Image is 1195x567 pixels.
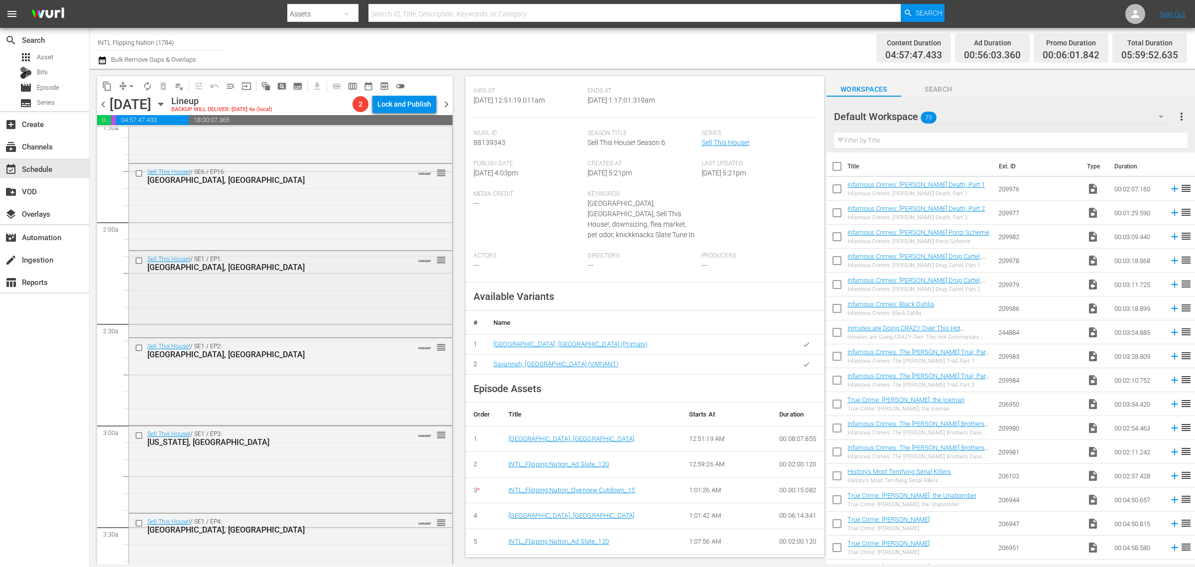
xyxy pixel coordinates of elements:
[827,83,901,96] span: Workspaces
[1087,494,1099,506] span: Video
[360,78,376,94] span: Month Calendar View
[1169,399,1180,410] svg: Add to Schedule
[37,83,59,93] span: Episode
[171,78,187,94] span: Clear Lineup
[508,435,634,442] a: [GEOGRAPHIC_DATA], [GEOGRAPHIC_DATA]
[1169,207,1180,218] svg: Add to Schedule
[681,403,772,426] th: Starts At
[1180,541,1192,553] span: reorder
[847,229,989,236] a: Infamous Crimes: [PERSON_NAME] Ponzi Scheme
[436,517,446,527] button: reorder
[171,96,272,107] div: Lineup
[681,452,772,478] td: 12:59:26 AM
[1169,375,1180,386] svg: Add to Schedule
[847,492,976,499] a: True Crime: [PERSON_NAME], the Unabomber
[1180,398,1192,410] span: reorder
[1110,296,1165,320] td: 00:03:18.899
[1087,231,1099,243] span: Video
[436,429,446,440] span: reorder
[1110,368,1165,392] td: 00:02:10.752
[126,81,136,91] span: arrow_drop_down
[771,403,824,426] th: Duration
[508,538,609,545] a: INTL_Flipping Nation_Ad Slate_120
[681,426,772,452] td: 12:51:19 AM
[110,96,151,113] div: [DATE]
[1180,445,1192,457] span: reorder
[1169,255,1180,266] svg: Add to Schedule
[1110,273,1165,296] td: 00:03:11.725
[994,296,1083,320] td: 209986
[20,67,32,79] div: Bits
[1110,440,1165,464] td: 00:02:11.242
[142,81,152,91] span: autorenew_outlined
[921,107,937,128] span: 79
[1110,392,1165,416] td: 00:03:34.420
[1180,278,1192,290] span: reorder
[474,190,583,198] span: Media Credit
[994,488,1083,512] td: 206944
[1087,518,1099,530] span: Video
[1110,225,1165,249] td: 00:03:09.440
[436,255,446,265] button: reorder
[5,163,17,175] span: Schedule
[508,486,635,494] a: INTL_Flipping Nation_Overview Cutdown_15
[1180,230,1192,242] span: reorder
[189,115,453,125] span: 18:00:07.365
[474,290,554,302] span: Available Variants
[395,81,405,91] span: toggle_off
[474,169,518,177] span: [DATE] 4:03pm
[847,540,930,547] a: True Crime: [PERSON_NAME]
[377,95,431,113] div: Lock and Publish
[771,477,824,503] td: 00:00:15.082
[847,300,934,308] a: Infamous Crimes: Black Dahlia
[372,95,436,113] button: Lock and Publish
[392,78,408,94] span: 24 hours Lineup View is OFF
[1180,517,1192,529] span: reorder
[1087,326,1099,338] span: Video
[994,273,1083,296] td: 209979
[5,277,17,288] span: Reports
[306,76,325,96] span: Download as CSV
[466,503,500,529] td: 4
[1110,536,1165,560] td: 00:04:58.580
[588,199,695,239] span: [GEOGRAPHIC_DATA], [GEOGRAPHIC_DATA], Sell This House!, downsizing, flea market, pet odor, knickk...
[5,208,17,220] span: Overlays
[147,430,190,437] a: Sell This House!
[1121,36,1178,50] div: Total Duration
[474,96,545,104] span: [DATE] 12:51:19.011am
[1169,518,1180,529] svg: Add to Schedule
[1087,183,1099,195] span: Video
[1110,201,1165,225] td: 00:01:29.590
[847,214,985,221] div: Infamous Crimes: [PERSON_NAME] Death, Part 2
[147,168,190,175] a: Sell This House!
[5,186,17,198] span: VOD
[847,277,985,291] a: Infamous Crimes: [PERSON_NAME] Drug Cartel, Part 2
[588,139,665,146] span: Sell This House! Season 6
[363,81,373,91] span: date_range_outlined
[964,50,1021,61] span: 00:56:03.360
[1180,254,1192,266] span: reorder
[440,98,453,111] span: chevron_right
[994,512,1083,536] td: 206947
[466,529,500,555] td: 5
[1176,111,1188,123] span: more_vert
[5,141,17,153] span: Channels
[847,238,989,245] div: Infamous Crimes: [PERSON_NAME] Ponzi Scheme
[466,334,485,354] td: 1
[847,324,964,339] a: Inmates are Going CRAZY Over This Hot Commissary Commodity
[20,97,32,109] span: Series
[1180,493,1192,505] span: reorder
[261,81,271,91] span: auto_awesome_motion_outlined
[376,78,392,94] span: View Backup
[681,503,772,529] td: 1:01:42 AM
[588,169,632,177] span: [DATE] 5:21pm
[994,392,1083,416] td: 206950
[474,130,583,138] span: Wurl Id
[418,429,431,437] span: VARIANT
[436,429,446,439] button: reorder
[474,383,541,395] span: Episode Assets
[500,403,681,426] th: Title
[5,34,17,46] span: Search
[5,232,17,244] span: Automation
[1160,10,1186,18] a: Sign Out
